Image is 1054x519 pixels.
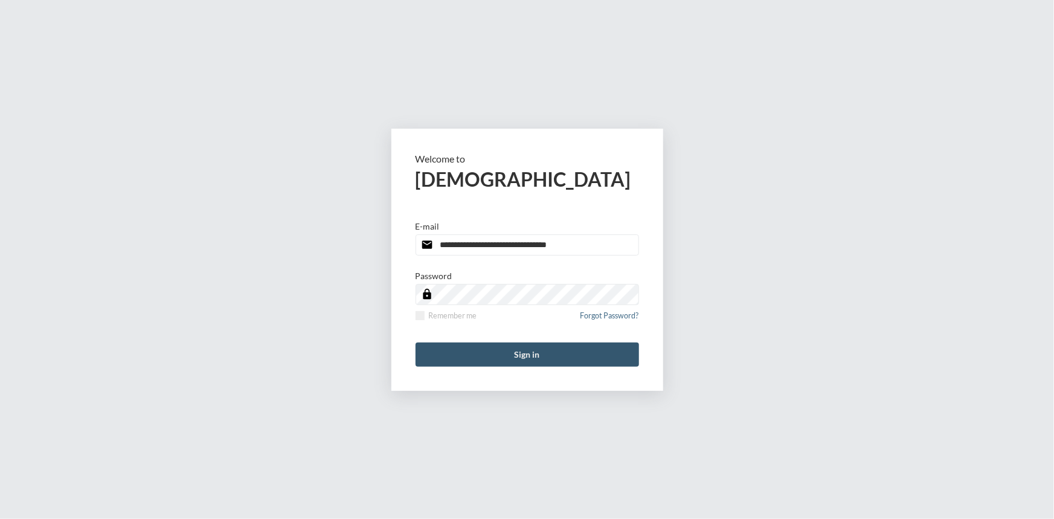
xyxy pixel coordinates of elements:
button: Sign in [416,343,639,367]
p: Welcome to [416,153,639,164]
p: Password [416,271,452,281]
a: Forgot Password? [580,311,639,327]
p: E-mail [416,221,440,231]
label: Remember me [416,311,477,320]
h2: [DEMOGRAPHIC_DATA] [416,167,639,191]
